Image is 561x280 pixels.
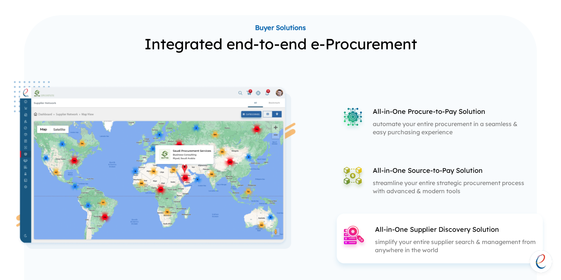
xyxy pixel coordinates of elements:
p: All-in-One Supplier Discovery Solution [375,225,539,234]
a: Buyer Solutions [144,23,417,33]
p: simplify your entire supplier search & management from anywhere in the world [375,238,539,254]
p: Integrated end-to-end e-Procurement [144,33,417,55]
p: streamline your entire strategic procurement process with advanced & modern tools [373,179,526,195]
a: Open chat [530,250,552,273]
p: automate your entire procurement in a seamless & easy purchasing experience [373,120,526,136]
p: All-in-One Procure-to-Pay Solution [373,107,526,116]
p: All-in-One Source-to-Pay Solution [373,166,526,175]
